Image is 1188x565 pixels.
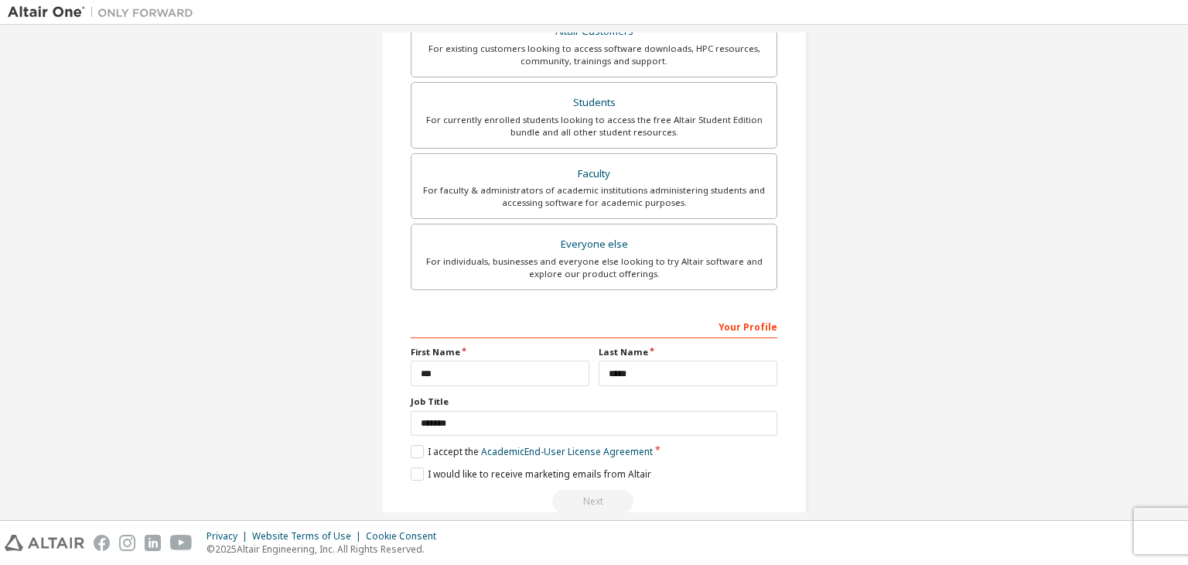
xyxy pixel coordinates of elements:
[366,530,445,543] div: Cookie Consent
[411,395,777,408] label: Job Title
[421,255,767,280] div: For individuals, businesses and everyone else looking to try Altair software and explore our prod...
[411,490,777,513] div: Read and acccept EULA to continue
[421,92,767,114] div: Students
[421,163,767,185] div: Faculty
[411,346,589,358] label: First Name
[94,535,110,551] img: facebook.svg
[411,445,653,458] label: I accept the
[421,43,767,67] div: For existing customers looking to access software downloads, HPC resources, community, trainings ...
[207,530,252,543] div: Privacy
[207,543,445,556] p: © 2025 Altair Engineering, Inc. All Rights Reserved.
[145,535,161,551] img: linkedin.svg
[5,535,84,551] img: altair_logo.svg
[421,234,767,255] div: Everyone else
[599,346,777,358] label: Last Name
[411,313,777,338] div: Your Profile
[170,535,193,551] img: youtube.svg
[119,535,135,551] img: instagram.svg
[481,445,653,458] a: Academic End-User License Agreement
[421,184,767,209] div: For faculty & administrators of academic institutions administering students and accessing softwa...
[8,5,201,20] img: Altair One
[252,530,366,543] div: Website Terms of Use
[411,467,651,481] label: I would like to receive marketing emails from Altair
[421,114,767,139] div: For currently enrolled students looking to access the free Altair Student Edition bundle and all ...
